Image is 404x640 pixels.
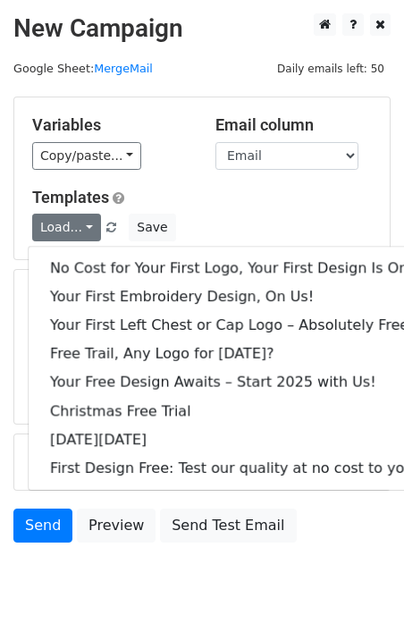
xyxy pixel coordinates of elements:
a: Daily emails left: 50 [271,62,391,75]
h5: Email column [215,115,372,135]
a: Preview [77,509,156,543]
a: Load... [32,214,101,241]
span: Daily emails left: 50 [271,59,391,79]
iframe: Chat Widget [315,554,404,640]
a: Copy/paste... [32,142,141,170]
a: MergeMail [94,62,153,75]
a: Templates [32,188,109,206]
a: Send [13,509,72,543]
button: Save [129,214,175,241]
h2: New Campaign [13,13,391,44]
a: Send Test Email [160,509,296,543]
h5: Variables [32,115,189,135]
small: Google Sheet: [13,62,153,75]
